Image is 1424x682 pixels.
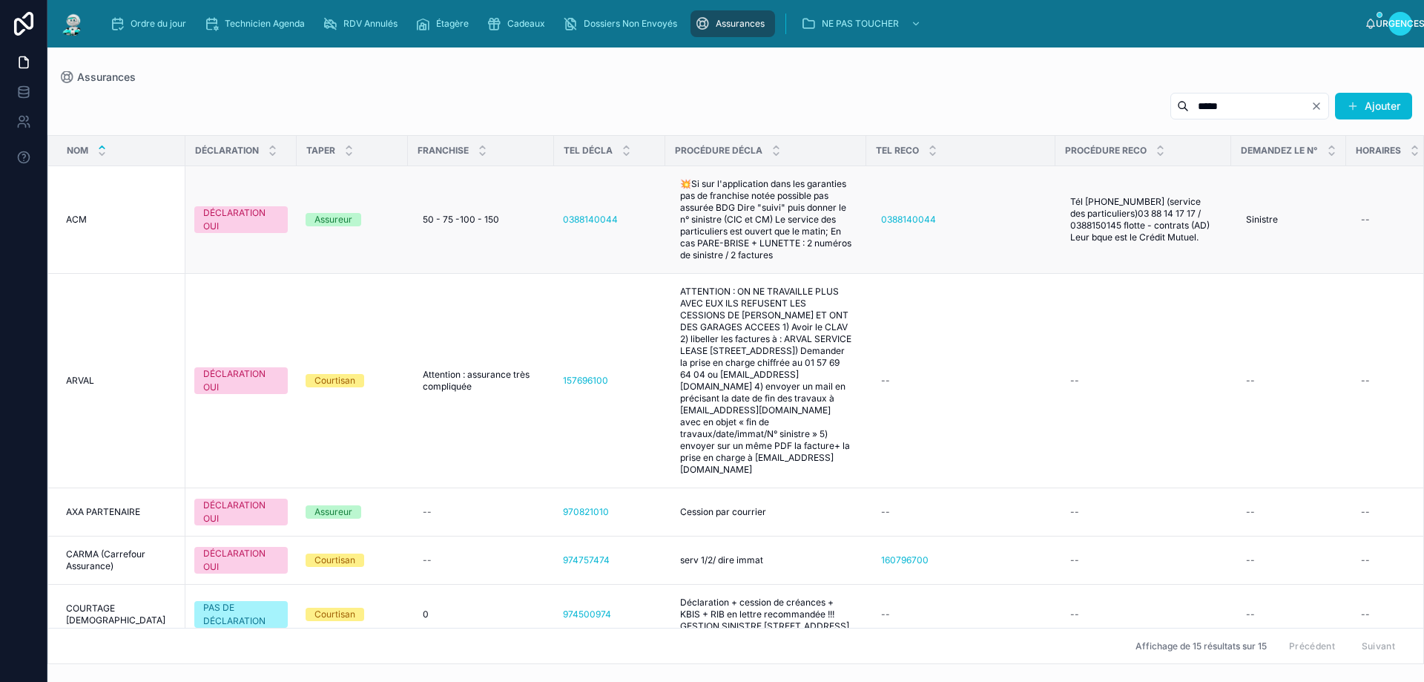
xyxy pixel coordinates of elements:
font: Dossiers Non Envoyés [584,18,677,29]
font: PAS DE DÉCLARATION [203,602,266,626]
a: PAS DE DÉCLARATION [194,601,288,628]
a: 970821010 [563,506,656,518]
font: Technicien Agenda [225,18,305,29]
a: 157696100 [563,375,608,387]
font: -- [1246,609,1255,620]
font: Attention : assurance très compliquée [423,369,532,392]
a: -- [875,500,1046,524]
a: Assureur [306,505,399,519]
a: Cadeaux [482,10,556,37]
font: PROCÉDURE RECO [1065,145,1147,156]
font: Sinistre [1246,214,1278,225]
font: -- [1246,554,1255,565]
a: Courtisan [306,554,399,567]
font: Ajouter [1365,99,1400,112]
button: Clair [1311,100,1328,112]
a: Assurances [59,70,136,85]
a: Sinistre [1240,208,1337,232]
a: COURTAGE [DEMOGRAPHIC_DATA] [66,603,177,626]
a: 160796700 [875,548,1046,572]
a: -- [1064,500,1222,524]
font: ATTENTION : ON NE TRAVAILLE PLUS AVEC EUX ILS REFUSENT LES CESSIONS DE [PERSON_NAME] ET ONT DES G... [680,286,854,475]
font: -- [1070,506,1079,517]
a: ATTENTION : ON NE TRAVAILLE PLUS AVEC EUX ILS REFUSENT LES CESSIONS DE [PERSON_NAME] ET ONT DES G... [674,280,857,482]
font: -- [1070,554,1079,565]
a: 157696100 [563,375,656,387]
a: 50 - 75 -100 - 150 [417,208,545,232]
font: 974757474 [563,554,610,565]
a: NE PAS TOUCHER [797,10,929,37]
font: Assurances [77,71,136,83]
font: -- [1070,609,1079,620]
a: Technicien Agenda [200,10,315,37]
font: -- [1361,214,1370,225]
a: Attention : assurance très compliquée [417,363,545,399]
font: Demandez le n° [1241,145,1318,156]
a: 160796700 [881,554,929,566]
font: Déclaration + cession de créances + KBIS + RIB en lettre recommandée !!! GESTION SINISTRE [STREET... [680,597,849,632]
a: DÉCLARATION OUI [194,206,288,233]
a: serv 1/2/ dire immat [674,548,857,572]
font: AXA PARTENAIRE [66,506,140,517]
font: -- [1246,506,1255,517]
a: -- [1240,603,1337,626]
font: -- [1070,375,1079,386]
a: -- [1240,369,1337,393]
font: Assureur [314,214,352,225]
a: -- [1240,500,1337,524]
a: Cession par courrier [674,500,857,524]
font: RDV Annulés [343,18,398,29]
a: 970821010 [563,506,609,518]
a: Déclaration + cession de créances + KBIS + RIB en lettre recommandée !!! GESTION SINISTRE [STREET... [674,591,857,638]
font: Ordre du jour [131,18,186,29]
a: -- [875,603,1046,626]
font: ACM [66,214,87,225]
a: 💥Si sur l'application dans les garanties pas de franchise notée possible pas assurée BDG Dire "su... [674,172,857,267]
font: COURTAGE [DEMOGRAPHIC_DATA] [66,603,165,626]
font: Courtisan [314,375,355,386]
a: Dossiers Non Envoyés [558,10,688,37]
a: ARVAL [66,375,177,387]
a: 974500974 [563,609,611,620]
a: -- [417,500,545,524]
a: -- [875,369,1046,393]
a: Courtisan [306,608,399,621]
a: Assurances [690,10,775,37]
font: Cadeaux [507,18,545,29]
font: 💥Si sur l'application dans les garanties pas de franchise notée possible pas assurée BDG Dire "su... [680,178,854,260]
a: Tél [PHONE_NUMBER] (service des particuliers)03 88 14 17 17 / 0388150145 flotte - contrats (AD) L... [1064,190,1222,249]
font: Courtisan [314,554,355,565]
font: DÉCLARATION [195,145,259,156]
font: DÉCLARATION OUI [203,548,266,572]
font: DÉCLARATION OUI [203,499,266,524]
a: -- [1064,369,1222,393]
a: -- [1064,603,1222,626]
button: Ajouter [1335,93,1412,119]
font: Horaires [1356,145,1401,156]
font: -- [881,506,890,517]
font: Affichage de 15 résultats sur 15 [1135,640,1267,652]
a: DÉCLARATION OUI [194,367,288,394]
a: Assureur [306,213,399,226]
a: 0388140044 [881,214,936,226]
font: Étagère [436,18,469,29]
font: -- [1361,609,1370,620]
a: 974757474 [563,554,656,566]
a: 0 [417,603,545,626]
font: 50 - 75 -100 - 150 [423,214,499,225]
a: Courtisan [306,374,399,387]
font: -- [881,375,890,386]
font: -- [1361,506,1370,517]
a: AXA PARTENAIRE [66,506,177,518]
font: FRANCHISE [418,145,469,156]
font: DÉCLARATION OUI [203,368,266,393]
font: Tél [PHONE_NUMBER] (service des particuliers)03 88 14 17 17 / 0388150145 flotte - contrats (AD) L... [1070,196,1212,243]
a: 0388140044 [563,214,618,226]
font: 160796700 [881,554,929,565]
font: serv 1/2/ dire immat [680,554,763,565]
font: DÉCLARATION OUI [203,207,266,232]
a: DÉCLARATION OUI [194,547,288,574]
a: 974500974 [563,609,656,620]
